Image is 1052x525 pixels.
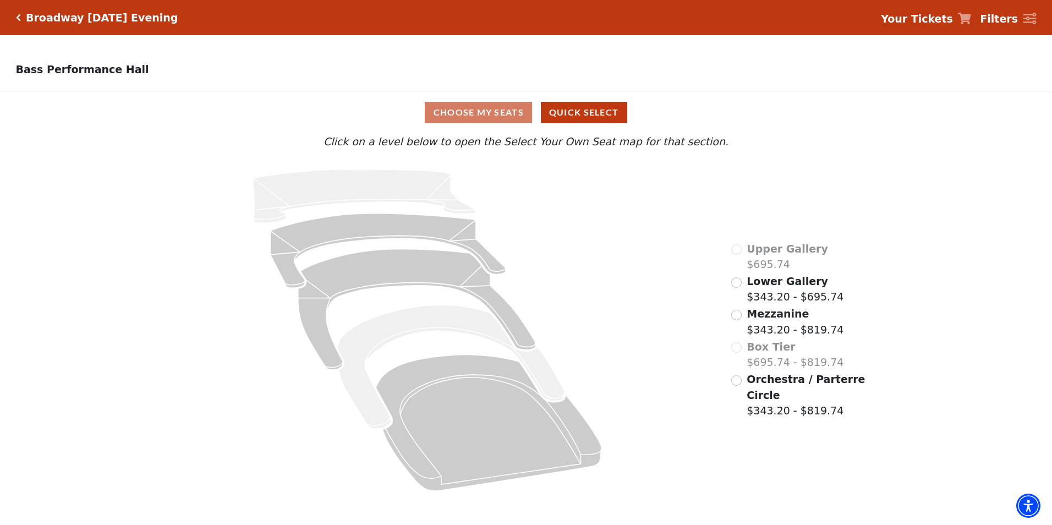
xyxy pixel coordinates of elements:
[747,373,865,401] span: Orchestra / Parterre Circle
[253,169,476,223] path: Upper Gallery - Seats Available: 0
[747,275,828,287] span: Lower Gallery
[747,308,809,320] span: Mezzanine
[731,310,742,320] input: Mezzanine$343.20 - $819.74
[747,274,843,305] label: $343.20 - $695.74
[747,371,867,419] label: $343.20 - $819.74
[541,102,627,123] button: Quick Select
[16,14,21,21] a: Click here to go back to filters
[1016,494,1040,518] div: Accessibility Menu
[26,12,178,24] h5: Broadway [DATE] Evening
[139,134,913,150] p: Click on a level below to open the Select Your Own Seat map for that section.
[747,241,828,272] label: $695.74
[747,341,795,353] span: Box Tier
[731,277,742,288] input: Lower Gallery$343.20 - $695.74
[747,339,843,370] label: $695.74 - $819.74
[376,355,601,491] path: Orchestra / Parterre Circle - Seats Available: 1
[980,11,1036,27] a: Filters
[270,214,506,288] path: Lower Gallery - Seats Available: 38
[881,11,971,27] a: Your Tickets
[731,375,742,386] input: Orchestra / Parterre Circle$343.20 - $819.74
[747,306,843,337] label: $343.20 - $819.74
[881,13,953,25] strong: Your Tickets
[980,13,1018,25] strong: Filters
[747,243,828,255] span: Upper Gallery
